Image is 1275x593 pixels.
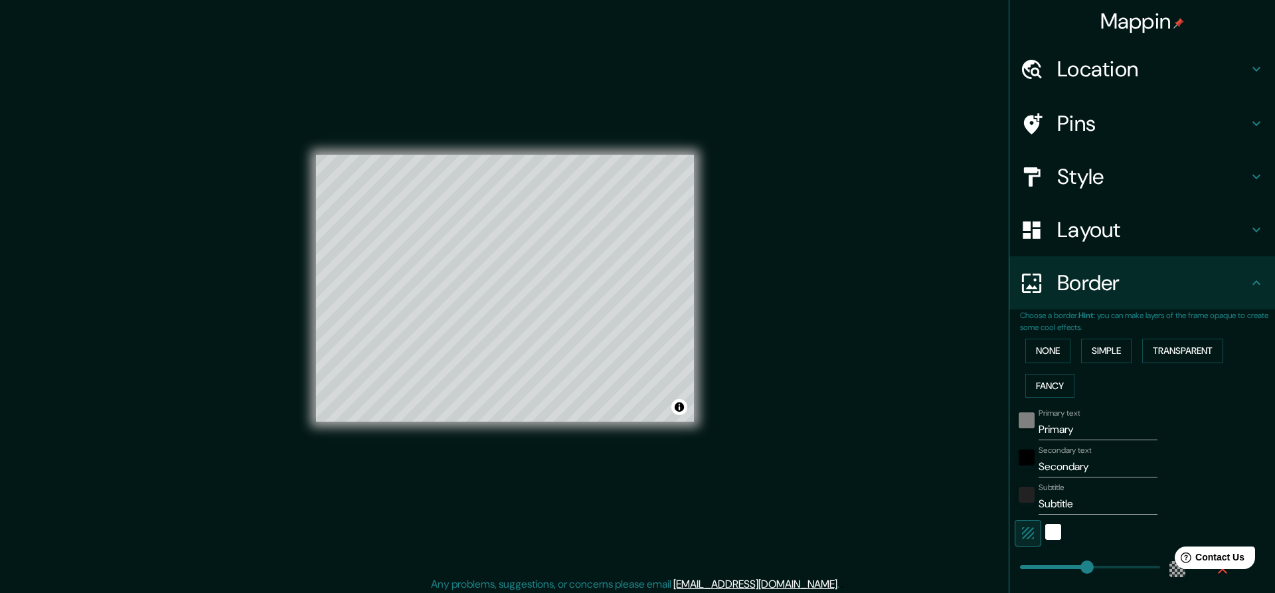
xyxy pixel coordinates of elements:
button: Fancy [1025,374,1074,398]
button: black [1019,412,1035,428]
button: Transparent [1142,339,1223,363]
h4: Style [1057,163,1248,190]
h4: Pins [1057,110,1248,137]
p: Any problems, suggestions, or concerns please email . [431,576,839,592]
div: Location [1009,42,1275,96]
h4: Location [1057,56,1248,82]
div: Style [1009,150,1275,203]
label: Secondary text [1039,445,1092,456]
a: [EMAIL_ADDRESS][DOMAIN_NAME] [673,577,837,591]
button: Toggle attribution [671,399,687,415]
div: . [839,576,841,592]
img: pin-icon.png [1173,18,1184,29]
div: . [841,576,844,592]
h4: Mappin [1100,8,1185,35]
div: Pins [1009,97,1275,150]
button: black [1019,450,1035,466]
p: Choose a border. : you can make layers of the frame opaque to create some cool effects. [1020,309,1275,333]
button: color-222222 [1019,487,1035,503]
div: Layout [1009,203,1275,256]
label: Subtitle [1039,482,1064,493]
iframe: Help widget launcher [1157,541,1260,578]
button: None [1025,339,1070,363]
label: Primary text [1039,408,1080,419]
b: Hint [1078,310,1094,321]
button: Simple [1081,339,1132,363]
div: Border [1009,256,1275,309]
h4: Border [1057,270,1248,296]
button: white [1045,524,1061,540]
h4: Layout [1057,216,1248,243]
